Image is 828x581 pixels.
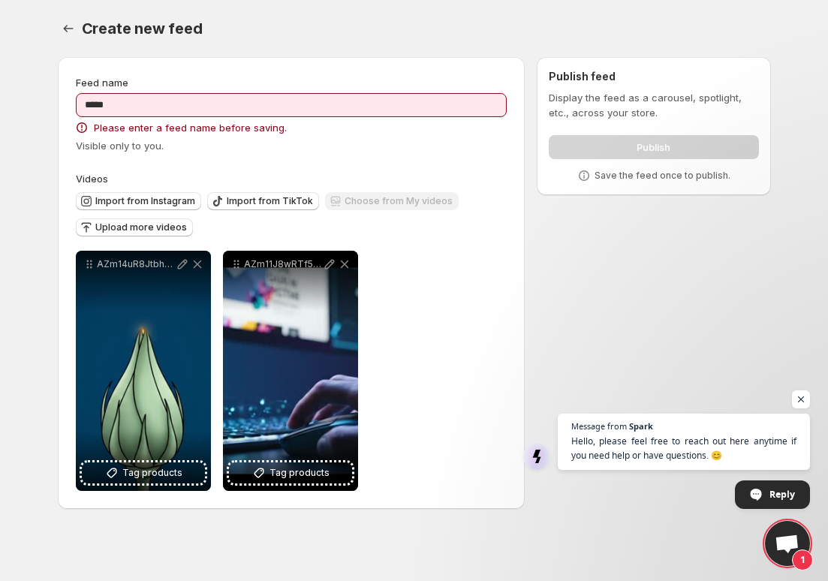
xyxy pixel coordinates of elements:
[629,422,653,430] span: Spark
[769,481,795,507] span: Reply
[223,251,358,491] div: AZm11J8wRTf5cGuMI3lgfg-AZm11J8wLesLAZELk5uxSATag products
[549,69,758,84] h2: Publish feed
[549,90,758,120] p: Display the feed as a carousel, spotlight, etc., across your store.
[122,465,182,480] span: Tag products
[94,120,287,135] span: Please enter a feed name before saving.
[76,173,108,185] span: Videos
[792,549,813,570] span: 1
[76,192,201,210] button: Import from Instagram
[571,434,796,462] span: Hello, please feel free to reach out here anytime if you need help or have questions. 😊
[76,251,211,491] div: AZm14uR8JtbhbGZOBBTnqw-AZm14uR825F_YpjiVrNCqgTag products
[82,20,203,38] span: Create new feed
[97,258,175,270] p: AZm14uR8JtbhbGZOBBTnqw-AZm14uR825F_YpjiVrNCqg
[207,192,319,210] button: Import from TikTok
[76,77,128,89] span: Feed name
[244,258,322,270] p: AZm11J8wRTf5cGuMI3lgfg-AZm11J8wLesLAZELk5uxSA
[82,462,205,483] button: Tag products
[269,465,330,480] span: Tag products
[76,218,193,236] button: Upload more videos
[571,422,627,430] span: Message from
[227,195,313,207] span: Import from TikTok
[765,521,810,566] div: Open chat
[76,140,164,152] span: Visible only to you.
[229,462,352,483] button: Tag products
[95,221,187,233] span: Upload more videos
[595,170,730,182] p: Save the feed once to publish.
[58,18,79,39] button: Settings
[95,195,195,207] span: Import from Instagram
